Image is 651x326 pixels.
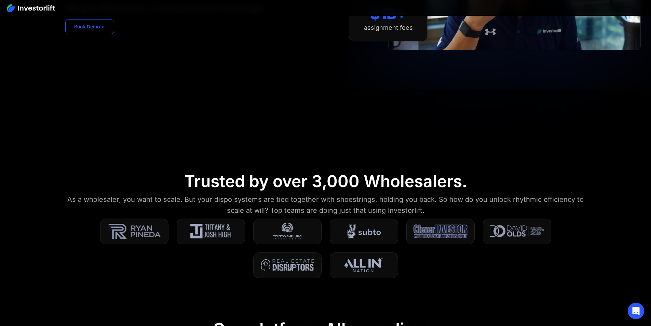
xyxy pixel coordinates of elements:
[184,171,467,191] div: Trusted by over 3,000 Wholesalers.
[628,303,644,319] div: Open Intercom Messenger
[463,54,566,62] iframe: Customer reviews powered by Trustpilot
[370,5,407,23] div: $1B+
[65,19,114,34] a: Book Demo ➢
[364,24,413,31] div: assignment fees
[65,194,586,216] div: As a wholesaler, you want to scale. But your dispo systems are tied together with shoestrings, ho...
